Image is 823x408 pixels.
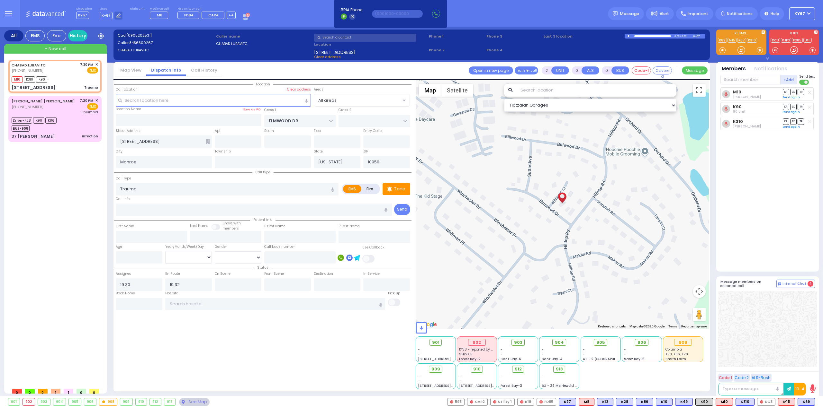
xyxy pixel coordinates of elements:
div: BLS [656,398,673,406]
a: M10 [733,90,741,94]
span: Sanz Bay-6 [501,357,521,361]
label: State [314,149,323,154]
div: K10 [656,398,673,406]
div: M10 [716,398,733,406]
div: [STREET_ADDRESS] [12,84,56,91]
span: 90 Unit [733,109,746,114]
span: - [542,352,544,357]
span: DR [783,104,789,110]
span: 1 [64,389,73,394]
label: Call back number [264,244,295,249]
label: Assigned [116,271,131,276]
span: Columbia [82,110,98,115]
label: Location Name [116,107,141,112]
span: 0 [77,389,86,394]
div: 595 [447,398,465,406]
img: comment-alt.png [778,282,781,286]
button: KY67 [789,7,815,20]
span: - [501,374,502,378]
a: Send again [783,95,800,99]
span: Sanz Bay-4 [542,357,563,361]
span: [PHONE_NUMBER] [12,104,43,109]
label: Call Location [116,87,138,92]
span: Message [620,11,639,17]
a: K69 [718,38,727,43]
label: Cross 1 [264,108,276,113]
label: Last 3 location [544,34,625,39]
button: Show satellite imagery [441,84,473,97]
button: Code 2 [734,374,750,382]
label: Fire [361,185,379,193]
div: EMS [25,30,45,41]
label: Caller name [216,34,312,39]
label: Pick up [388,291,400,296]
span: SO [790,118,797,125]
span: Other building occupants [205,139,210,144]
span: All areas [314,94,410,106]
span: - [583,347,585,352]
label: P Last Name [339,224,360,229]
label: CHABAD LUBAVITC [216,41,312,47]
div: All [4,30,23,41]
div: 901 [8,398,20,405]
button: Internal Chat 4 [776,280,815,288]
label: Call Type [116,176,131,181]
label: Turn off text [799,79,809,85]
span: - [624,347,626,352]
div: K86 [636,398,653,406]
span: - [542,347,544,352]
a: DC3 [771,38,780,43]
label: Dispatcher [76,7,92,11]
div: 908 [99,398,117,405]
input: (000)000-00000 [372,10,423,18]
label: KJFD [769,32,819,36]
div: K13 [597,398,613,406]
span: Important [688,11,708,17]
span: - [501,347,502,352]
a: M15 [728,38,737,43]
button: BUS [611,66,629,74]
img: Logo [25,10,68,18]
label: Call Info [116,196,130,202]
label: Clear address [287,87,311,92]
span: Call type [252,170,274,175]
span: Phone 3 [486,34,542,39]
div: BLS [616,398,633,406]
p: Tone [394,186,405,192]
div: BLS [559,398,576,406]
div: K310 [736,398,755,406]
label: Room [264,128,274,134]
span: TR [798,89,804,95]
div: 0:50 [681,32,687,40]
span: [STREET_ADDRESS] [314,49,356,54]
a: K67 [737,38,746,43]
a: Util [803,38,812,43]
span: Alert [660,11,669,17]
span: K86 [45,117,57,124]
img: red-radio-icon.svg [470,400,473,404]
span: 7:30 PM [80,62,93,67]
div: K49 [675,398,693,406]
button: Drag Pegman onto the map to open Street View [693,308,706,321]
span: Help [771,11,779,17]
a: [PERSON_NAME] [PERSON_NAME] [12,99,75,104]
span: Phone 2 [429,48,484,53]
button: Covered [653,66,672,74]
a: K310 [733,119,743,124]
label: Cad: [118,33,214,38]
div: FD85 [537,398,556,406]
label: Destination [314,271,333,276]
label: Use Callback [362,245,384,250]
div: K77 [559,398,576,406]
div: See map [179,398,209,406]
a: K90 [733,104,742,109]
span: 903 [514,339,522,346]
label: In Service [363,271,380,276]
button: ALS [582,66,599,74]
label: First Name [116,224,134,229]
span: Columbia [665,347,682,352]
span: AT - 2 [GEOGRAPHIC_DATA] [583,357,630,361]
div: / [680,32,681,40]
label: Hospital [165,291,179,296]
a: Call History [186,67,222,73]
